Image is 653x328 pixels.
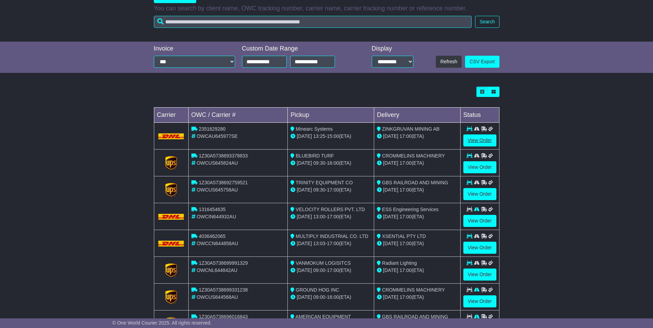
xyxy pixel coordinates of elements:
div: - (ETA) [291,294,371,301]
div: (ETA) [377,160,457,167]
span: 2351629280 [199,126,225,132]
span: OWCNL644842AU [197,267,237,273]
span: 16:00 [327,294,339,300]
span: [DATE] [297,160,312,166]
span: 17:00 [327,187,339,193]
div: (ETA) [377,240,457,247]
span: OWCUS644568AU [197,294,238,300]
span: 09:00 [313,267,325,273]
a: CSV Export [465,56,499,68]
span: XSENTIAL PTY LTD [382,233,426,239]
span: OWCAU645977SE [197,133,238,139]
span: AMERICAN EQUIPMENT COMPANY [291,314,351,327]
span: GROUND HOG INC [296,287,339,293]
span: Minearc Systems [296,126,333,132]
div: - (ETA) [291,160,371,167]
span: ESS Engineering Services [382,207,439,212]
span: 17:00 [400,160,412,166]
span: [DATE] [297,187,312,193]
div: (ETA) [377,267,457,274]
span: 09:30 [313,160,325,166]
span: 17:00 [400,214,412,219]
div: (ETA) [377,133,457,140]
div: - (ETA) [291,240,371,247]
span: 17:00 [400,187,412,193]
td: Status [460,108,499,123]
td: Pickup [288,108,374,123]
td: OWC / Carrier # [188,108,288,123]
span: VANMOKUM LOGISITCS [296,260,351,266]
td: Delivery [374,108,460,123]
button: Refresh [436,56,462,68]
span: 1Z30A5738699991329 [199,260,247,266]
img: GetCarrierServiceLogo [165,263,177,277]
span: [DATE] [297,133,312,139]
a: View Order [463,215,496,227]
span: CROMMELINS MACHINERY [382,287,445,293]
span: 1Z30A5738692759521 [199,180,247,185]
a: View Order [463,134,496,146]
a: View Order [463,242,496,254]
a: View Order [463,295,496,307]
a: View Order [463,161,496,173]
span: 1Z30A5738696016843 [199,314,247,319]
span: VELOCITY ROLLERS PVT. LTD [296,207,365,212]
span: [DATE] [383,267,398,273]
span: [DATE] [383,294,398,300]
span: [DATE] [297,214,312,219]
span: 1316454635 [199,207,225,212]
div: Invoice [154,45,235,53]
img: DHL.png [158,241,184,246]
div: Custom Date Range [242,45,352,53]
span: CROMMELINS MACHINERY [382,153,445,158]
span: 16:00 [327,160,339,166]
span: ZINKGRUVAN MINING AB [382,126,440,132]
span: 09:30 [313,187,325,193]
div: Display [372,45,413,53]
span: 17:00 [400,294,412,300]
span: 09:00 [313,294,325,300]
span: [DATE] [383,133,398,139]
span: 17:00 [400,133,412,139]
div: (ETA) [377,213,457,220]
span: BLUEBIRD TURF [296,153,334,158]
span: 17:00 [400,241,412,246]
span: [DATE] [383,214,398,219]
span: © One World Courier 2025. All rights reserved. [112,320,212,326]
span: [DATE] [383,187,398,193]
span: MULTIPLY INDUSTRIAL CO. LTD [296,233,368,239]
span: 17:00 [327,241,339,246]
span: OWCUS645824AU [197,160,238,166]
div: - (ETA) [291,267,371,274]
span: 4036462065 [199,233,225,239]
a: View Order [463,188,496,200]
span: 17:00 [327,214,339,219]
td: Carrier [154,108,188,123]
span: [DATE] [383,160,398,166]
div: (ETA) [377,294,457,301]
img: DHL.png [158,133,184,139]
a: View Order [463,269,496,281]
img: DHL.png [158,214,184,219]
span: [DATE] [297,241,312,246]
p: You can search by client name, OWC tracking number, carrier name, carrier tracking number or refe... [154,5,499,12]
span: [DATE] [297,267,312,273]
span: 13:00 [313,214,325,219]
span: OWCIN644932AU [197,214,236,219]
span: 13:25 [313,133,325,139]
span: [DATE] [383,241,398,246]
span: 15:00 [327,133,339,139]
span: GBS RAILROAD AND MINING [382,314,448,319]
img: GetCarrierServiceLogo [165,290,177,304]
span: [DATE] [297,294,312,300]
span: OWCUS645758AU [197,187,238,193]
div: - (ETA) [291,186,371,194]
span: Radiant Lighting [382,260,417,266]
span: GBS RAILROAD AND MINING [382,180,448,185]
img: GetCarrierServiceLogo [165,156,177,170]
span: 17:00 [400,267,412,273]
span: 17:00 [327,267,339,273]
div: (ETA) [377,186,457,194]
span: 1Z30A5738693378833 [199,153,247,158]
span: TRINITY EQUIPMENT CO [296,180,353,185]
